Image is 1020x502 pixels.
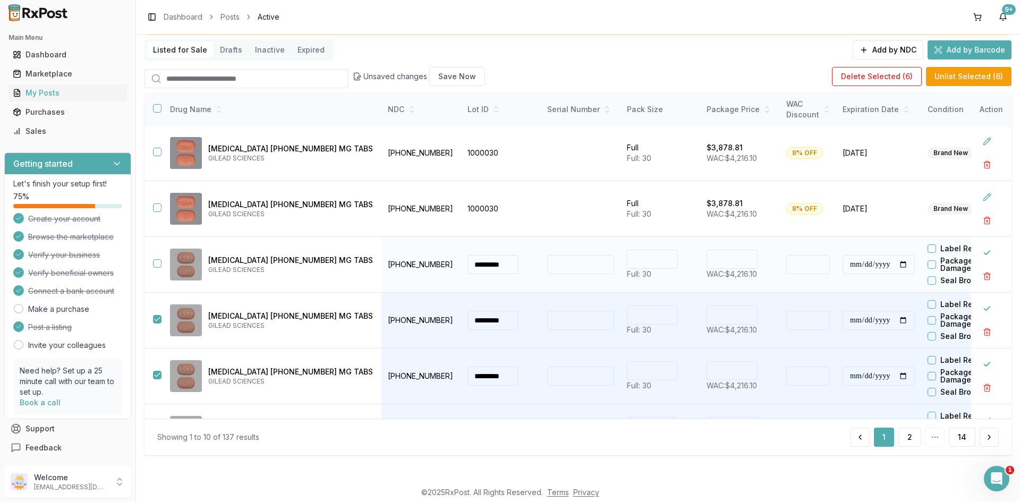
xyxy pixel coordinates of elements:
div: Purchases [13,107,123,117]
button: Delete [977,322,997,342]
td: [PHONE_NUMBER] [381,293,461,348]
button: My Posts [4,84,131,101]
button: Feedback [4,438,131,457]
label: Package Damaged [940,369,1001,384]
button: Drafts [214,41,249,58]
button: Delete [977,378,997,397]
p: GILEAD SCIENCES [208,321,373,330]
a: Privacy [573,488,599,497]
p: [EMAIL_ADDRESS][DOMAIN_NAME] [34,483,108,491]
a: Invite your colleagues [28,340,106,351]
button: 1 [874,428,894,447]
a: Sales [8,122,127,141]
th: Action [971,92,1011,127]
label: Label Residue [940,245,993,252]
p: [MEDICAL_DATA] [PHONE_NUMBER] MG TABS [208,311,373,321]
a: Marketplace [8,64,127,83]
nav: breadcrumb [164,12,279,22]
a: Dashboard [164,12,202,22]
div: Brand New [928,203,974,215]
label: Label Residue [940,301,993,308]
a: Purchases [8,103,127,122]
td: [PHONE_NUMBER] [381,181,461,237]
span: Full: 30 [627,209,651,218]
span: Verify your business [28,250,100,260]
p: [MEDICAL_DATA] [PHONE_NUMBER] MG TABS [208,199,373,210]
a: Posts [220,12,240,22]
button: Expired [291,41,331,58]
div: 8% OFF [786,203,823,215]
h3: Getting started [13,157,73,170]
button: Close [977,299,997,318]
span: Create your account [28,214,100,224]
div: 9+ [1002,4,1016,15]
span: Full: 30 [627,154,651,163]
p: GILEAD SCIENCES [208,210,373,218]
label: Label Residue [940,356,993,364]
button: Edit [977,188,997,207]
button: Close [977,411,997,430]
button: 2 [898,428,921,447]
span: Full: 30 [627,325,651,334]
div: Unsaved changes [353,67,485,86]
p: GILEAD SCIENCES [208,154,373,163]
span: WAC: $4,216.10 [707,154,757,163]
button: Support [4,419,131,438]
label: Seal Broken [940,277,985,284]
a: Book a call [20,398,61,407]
button: Save Now [429,67,485,86]
td: [PHONE_NUMBER] [381,125,461,181]
p: $3,878.81 [707,142,743,153]
span: Feedback [25,443,62,453]
div: Brand New [928,147,974,159]
td: 1000030 [461,125,541,181]
button: Delete [977,211,997,230]
span: [DATE] [843,203,915,214]
button: Unlist Selected (6) [926,67,1011,86]
td: 1000030 [461,181,541,237]
div: Marketplace [13,69,123,79]
a: 14 [949,428,975,447]
label: Label Residue [940,412,993,420]
p: [MEDICAL_DATA] [PHONE_NUMBER] MG TABS [208,255,373,266]
label: Seal Broken [940,388,985,396]
img: Biktarvy 30-120-15 MG TABS [170,137,202,169]
button: Delete [977,267,997,286]
button: Purchases [4,104,131,121]
button: Marketplace [4,65,131,82]
button: Sales [4,123,131,140]
p: Need help? Set up a 25 minute call with our team to set up. [20,365,116,397]
span: [DATE] [843,148,915,158]
button: 9+ [994,8,1011,25]
p: GILEAD SCIENCES [208,266,373,274]
th: Pack Size [620,92,700,127]
span: Active [258,12,279,22]
button: Listed for Sale [147,41,214,58]
button: Add by NDC [853,40,923,59]
button: Inactive [249,41,291,58]
p: $3,878.81 [707,198,743,209]
div: NDC [388,104,455,115]
a: Dashboard [8,45,127,64]
span: Connect a bank account [28,286,114,296]
span: 75 % [13,191,29,202]
p: Welcome [34,472,108,483]
td: [PHONE_NUMBER] [381,404,461,460]
div: Showing 1 to 10 of 137 results [157,432,259,443]
a: My Posts [8,83,127,103]
div: Drug Name [170,104,373,115]
span: Full: 30 [627,381,651,390]
span: WAC: $4,216.10 [707,209,757,218]
span: WAC: $4,216.10 [707,381,757,390]
img: User avatar [11,473,28,490]
img: Biktarvy 50-200-25 MG TABS [170,360,202,392]
div: Package Price [707,104,773,115]
button: Close [977,243,997,262]
label: Package Damaged [940,257,1001,272]
p: Let's finish your setup first! [13,178,122,189]
div: Serial Number [547,104,614,115]
p: [MEDICAL_DATA] [PHONE_NUMBER] MG TABS [208,367,373,377]
span: 1 [1006,466,1014,474]
div: My Posts [13,88,123,98]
